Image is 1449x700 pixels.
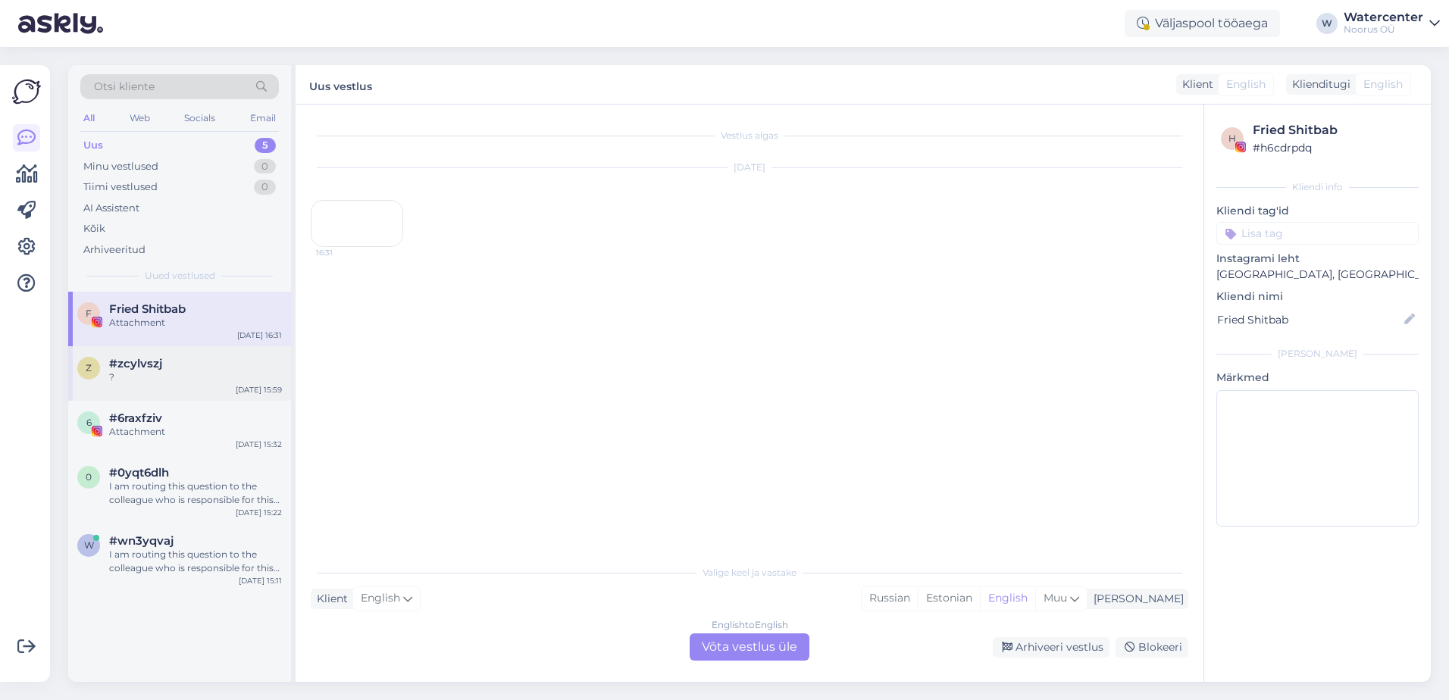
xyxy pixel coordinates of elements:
[1116,637,1188,658] div: Blokeeri
[83,201,139,216] div: AI Assistent
[980,587,1035,610] div: English
[86,308,92,319] span: F
[109,316,282,330] div: Attachment
[1344,23,1423,36] div: Noorus OÜ
[311,129,1188,142] div: Vestlus algas
[862,587,918,610] div: Russian
[109,466,169,480] span: #0yqt6dlh
[311,161,1188,174] div: [DATE]
[1216,289,1419,305] p: Kliendi nimi
[254,180,276,195] div: 0
[145,269,215,283] span: Uued vestlused
[1216,251,1419,267] p: Instagrami leht
[1088,591,1184,607] div: [PERSON_NAME]
[1216,267,1419,283] p: [GEOGRAPHIC_DATA], [GEOGRAPHIC_DATA]
[361,590,400,607] span: English
[109,425,282,439] div: Attachment
[12,77,41,106] img: Askly Logo
[1216,203,1419,219] p: Kliendi tag'id
[1253,121,1414,139] div: Fried Shitbab
[1253,139,1414,156] div: # h6cdrpdq
[1226,77,1266,92] span: English
[237,330,282,341] div: [DATE] 16:31
[254,159,276,174] div: 0
[1286,77,1350,92] div: Klienditugi
[918,587,980,610] div: Estonian
[109,548,282,575] div: I am routing this question to the colleague who is responsible for this topic. The reply might ta...
[109,370,282,384] div: ?
[239,575,282,586] div: [DATE] 15:11
[1044,591,1067,605] span: Muu
[83,159,158,174] div: Minu vestlused
[83,138,103,153] div: Uus
[712,618,788,632] div: English to English
[83,180,158,195] div: Tiimi vestlused
[1217,311,1401,328] input: Lisa nimi
[83,242,146,258] div: Arhiveeritud
[94,79,155,95] span: Otsi kliente
[127,108,153,128] div: Web
[311,591,348,607] div: Klient
[109,534,174,548] span: #wn3yqvaj
[1125,10,1280,37] div: Väljaspool tööaega
[1344,11,1423,23] div: Watercenter
[247,108,279,128] div: Email
[1344,11,1440,36] a: WatercenterNoorus OÜ
[86,362,92,373] span: z
[109,480,282,507] div: I am routing this question to the colleague who is responsible for this topic. The reply might ta...
[1176,77,1213,92] div: Klient
[84,539,94,551] span: w
[255,138,276,153] div: 5
[181,108,218,128] div: Socials
[1216,370,1419,386] p: Märkmed
[83,221,105,236] div: Kõik
[316,247,373,258] span: 16:31
[309,74,372,95] label: Uus vestlus
[993,637,1109,658] div: Arhiveeri vestlus
[109,411,162,425] span: #6raxfziv
[1216,180,1419,194] div: Kliendi info
[1363,77,1403,92] span: English
[1216,347,1419,361] div: [PERSON_NAME]
[236,384,282,395] div: [DATE] 15:59
[236,507,282,518] div: [DATE] 15:22
[1316,13,1338,34] div: W
[236,439,282,450] div: [DATE] 15:32
[311,566,1188,580] div: Valige keel ja vastake
[86,471,92,483] span: 0
[109,357,162,370] span: #zcylvszj
[1228,133,1236,144] span: h
[109,302,186,316] span: Fried Shitbab
[80,108,98,128] div: All
[690,633,809,661] div: Võta vestlus üle
[86,417,92,428] span: 6
[1216,222,1419,245] input: Lisa tag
